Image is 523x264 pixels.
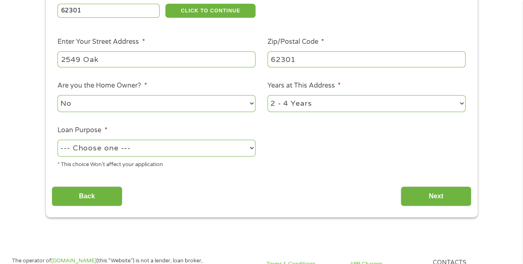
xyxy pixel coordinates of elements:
label: Zip/Postal Code [267,38,324,46]
label: Enter Your Street Address [57,38,145,46]
button: CLICK TO CONTINUE [165,4,256,18]
label: Are you the Home Owner? [57,81,147,90]
label: Loan Purpose [57,126,107,135]
label: Years at This Address [267,81,341,90]
input: Next [401,186,471,207]
input: Enter Zipcode (e.g 01510) [57,4,160,18]
input: 1 Main Street [57,51,256,67]
input: Back [52,186,122,207]
a: [DOMAIN_NAME] [51,257,96,264]
div: * This choice Won’t affect your application [57,158,256,169]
